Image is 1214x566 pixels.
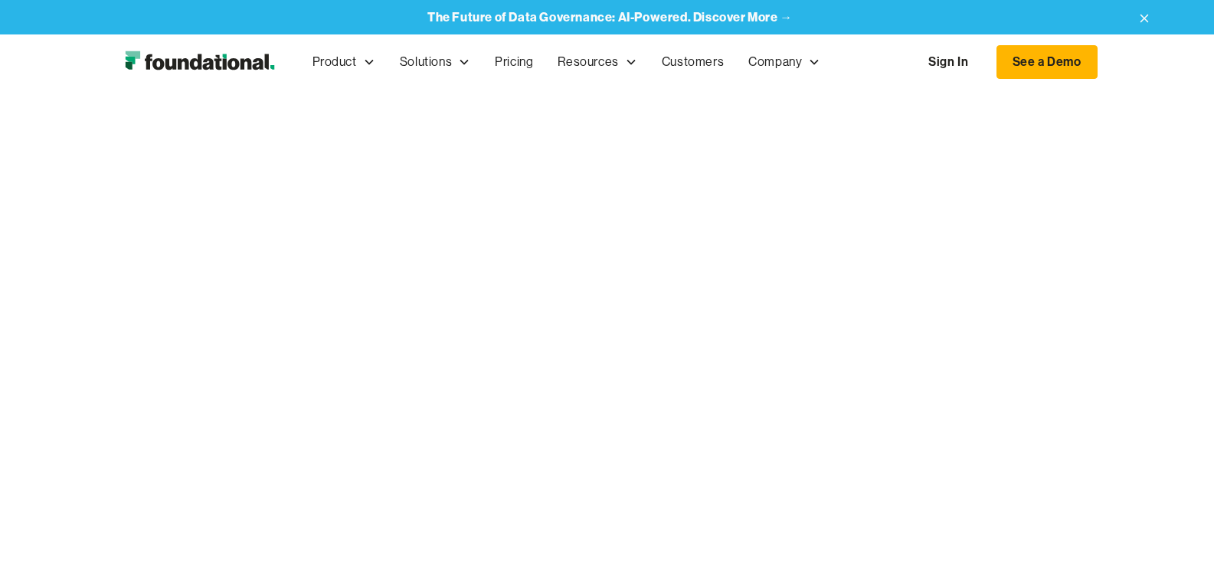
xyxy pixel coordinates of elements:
div: Product [312,52,357,72]
div: Product [300,37,388,87]
a: home [117,47,282,77]
a: Pricing [483,37,545,87]
div: Company [748,52,802,72]
div: Company [736,37,833,87]
div: Solutions [388,37,483,87]
a: Sign In [913,46,983,78]
img: Foundational Logo [117,47,282,77]
div: Resources [558,52,618,72]
iframe: Chat Widget [1137,492,1214,566]
a: The Future of Data Governance: AI-Powered. Discover More → [427,10,793,25]
div: Resources [545,37,649,87]
a: Customers [650,37,736,87]
div: Solutions [400,52,452,72]
a: See a Demo [996,45,1098,79]
strong: The Future of Data Governance: AI-Powered. Discover More → [427,9,793,25]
